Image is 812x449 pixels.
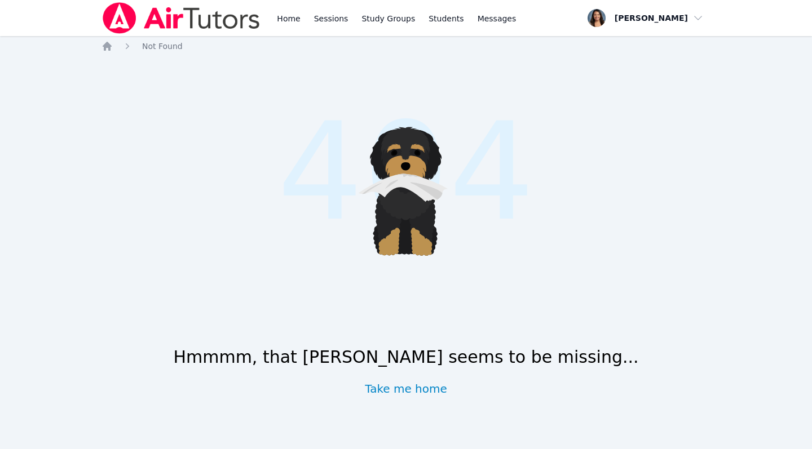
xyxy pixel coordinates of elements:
[173,347,638,367] h1: Hmmmm, that [PERSON_NAME] seems to be missing...
[277,71,535,273] span: 404
[142,42,183,51] span: Not Found
[365,381,447,397] a: Take me home
[142,41,183,52] a: Not Found
[101,41,710,52] nav: Breadcrumb
[478,13,517,24] span: Messages
[101,2,261,34] img: Air Tutors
